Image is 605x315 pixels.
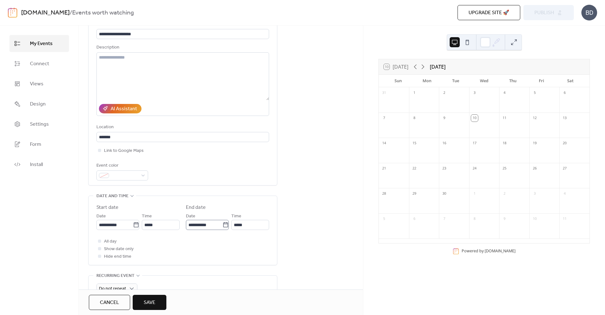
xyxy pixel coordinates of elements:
div: 25 [501,165,508,172]
span: Connect [30,60,49,68]
span: Recurring event [96,272,135,280]
div: 26 [531,165,538,172]
button: Cancel [89,295,130,310]
span: My Events [30,40,53,48]
div: 30 [441,190,448,197]
span: Time [231,213,241,220]
span: Upgrade site 🚀 [469,9,509,17]
div: 5 [531,89,538,96]
div: 20 [561,140,568,147]
div: 9 [441,115,448,122]
span: Link to Google Maps [104,147,144,155]
div: AI Assistant [111,105,137,113]
button: Save [133,295,166,310]
div: 8 [471,215,478,222]
div: 15 [411,140,418,147]
a: Design [9,95,69,112]
div: 12 [531,115,538,122]
div: Title [96,20,268,28]
div: 6 [411,215,418,222]
a: My Events [9,35,69,52]
div: Mon [412,75,441,87]
div: 24 [471,165,478,172]
img: logo [8,8,17,18]
div: 3 [471,89,478,96]
div: 19 [531,140,538,147]
div: 10 [531,215,538,222]
div: Sat [556,75,585,87]
div: 11 [501,115,508,122]
span: Form [30,141,41,148]
div: 17 [471,140,478,147]
div: Event color [96,162,147,169]
div: 2 [501,190,508,197]
a: [DOMAIN_NAME] [485,248,516,254]
div: BD [581,5,597,20]
div: 23 [441,165,448,172]
span: Views [30,80,43,88]
span: Date [96,213,106,220]
div: 1 [471,190,478,197]
span: Hide end time [104,253,131,261]
div: 2 [441,89,448,96]
button: Upgrade site 🚀 [458,5,520,20]
div: Location [96,123,268,131]
div: 22 [411,165,418,172]
div: 11 [561,215,568,222]
div: 28 [381,190,388,197]
div: Fri [527,75,556,87]
span: All day [104,238,117,245]
span: Show date only [104,245,134,253]
span: Do not repeat [99,284,126,293]
div: Description [96,44,268,51]
div: 7 [381,115,388,122]
div: Sun [384,75,412,87]
div: 9 [501,215,508,222]
span: Time [142,213,152,220]
div: 7 [441,215,448,222]
button: AI Assistant [99,104,141,113]
b: / [70,7,72,19]
div: 18 [501,140,508,147]
div: 4 [561,190,568,197]
div: 8 [411,115,418,122]
div: 5 [381,215,388,222]
span: Cancel [100,299,119,306]
div: Powered by [462,248,516,254]
div: 3 [531,190,538,197]
span: Save [144,299,155,306]
span: Date [186,213,195,220]
div: 29 [411,190,418,197]
div: 1 [411,89,418,96]
span: Date and time [96,192,129,200]
span: Install [30,161,43,169]
a: Install [9,156,69,173]
a: [DOMAIN_NAME] [21,7,70,19]
div: [DATE] [430,63,446,71]
div: End date [186,204,206,211]
a: Views [9,75,69,92]
div: 6 [561,89,568,96]
div: 4 [501,89,508,96]
b: Events worth watching [72,7,134,19]
div: 16 [441,140,448,147]
div: Wed [470,75,498,87]
div: 13 [561,115,568,122]
a: Settings [9,116,69,133]
div: 27 [561,165,568,172]
div: Tue [441,75,470,87]
a: Connect [9,55,69,72]
div: Thu [498,75,527,87]
div: Start date [96,204,118,211]
div: 10 [471,115,478,122]
span: Design [30,100,46,108]
div: 14 [381,140,388,147]
div: 31 [381,89,388,96]
a: Form [9,136,69,153]
div: 21 [381,165,388,172]
span: Settings [30,121,49,128]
